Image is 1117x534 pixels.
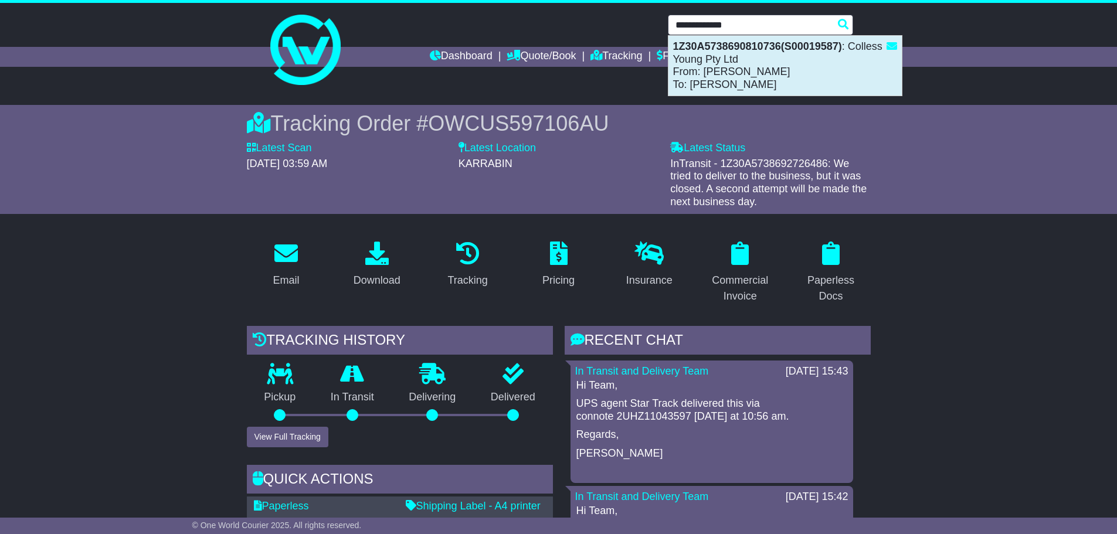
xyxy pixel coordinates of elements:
p: Hi Team, [576,379,847,392]
a: Dashboard [430,47,493,67]
div: Quick Actions [247,465,553,496]
span: © One World Courier 2025. All rights reserved. [192,521,362,530]
a: Tracking [440,237,495,292]
span: InTransit - 1Z30A5738692726486: We tried to deliver to the business, but it was closed. A second ... [670,158,867,208]
div: Tracking [447,273,487,288]
label: Latest Scan [247,142,312,155]
div: Download [354,273,400,288]
div: Email [273,273,299,288]
div: [DATE] 15:42 [786,491,848,504]
a: In Transit and Delivery Team [575,491,709,502]
p: Hi Team, [576,505,847,518]
p: UPS agent Star Track delivered this via connote 2UHZ11043597 [DATE] at 10:56 am. [576,397,847,423]
div: Insurance [626,273,673,288]
span: OWCUS597106AU [428,111,609,135]
p: Regards, [576,428,847,441]
a: In Transit and Delivery Team [575,365,709,377]
a: Commercial Invoice [701,237,780,308]
span: [DATE] 03:59 AM [247,158,328,169]
div: [DATE] 15:43 [786,365,848,378]
a: Paperless [254,500,309,512]
div: Tracking Order # [247,111,871,136]
a: Paperless Docs [792,237,871,308]
a: Email [265,237,307,292]
div: Pricing [542,273,575,288]
span: KARRABIN [459,158,512,169]
a: Quote/Book [507,47,576,67]
a: Financials [657,47,710,67]
div: RECENT CHAT [565,326,871,358]
p: In Transit [313,391,392,404]
div: Paperless Docs [799,273,863,304]
div: Commercial Invoice [708,273,772,304]
strong: 1Z30A5738690810736(S00019587) [673,40,842,52]
label: Latest Location [459,142,536,155]
a: Pricing [535,237,582,292]
div: Tracking history [247,326,553,358]
label: Latest Status [670,142,745,155]
button: View Full Tracking [247,427,328,447]
div: : Colless Young Pty Ltd From: [PERSON_NAME] To: [PERSON_NAME] [668,36,902,96]
p: Pickup [247,391,314,404]
a: Download [346,237,408,292]
a: Shipping Label - A4 printer [406,500,541,512]
a: Tracking [590,47,642,67]
p: [PERSON_NAME] [576,447,847,460]
a: Insurance [619,237,680,292]
p: Delivering [392,391,474,404]
p: Delivered [473,391,553,404]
